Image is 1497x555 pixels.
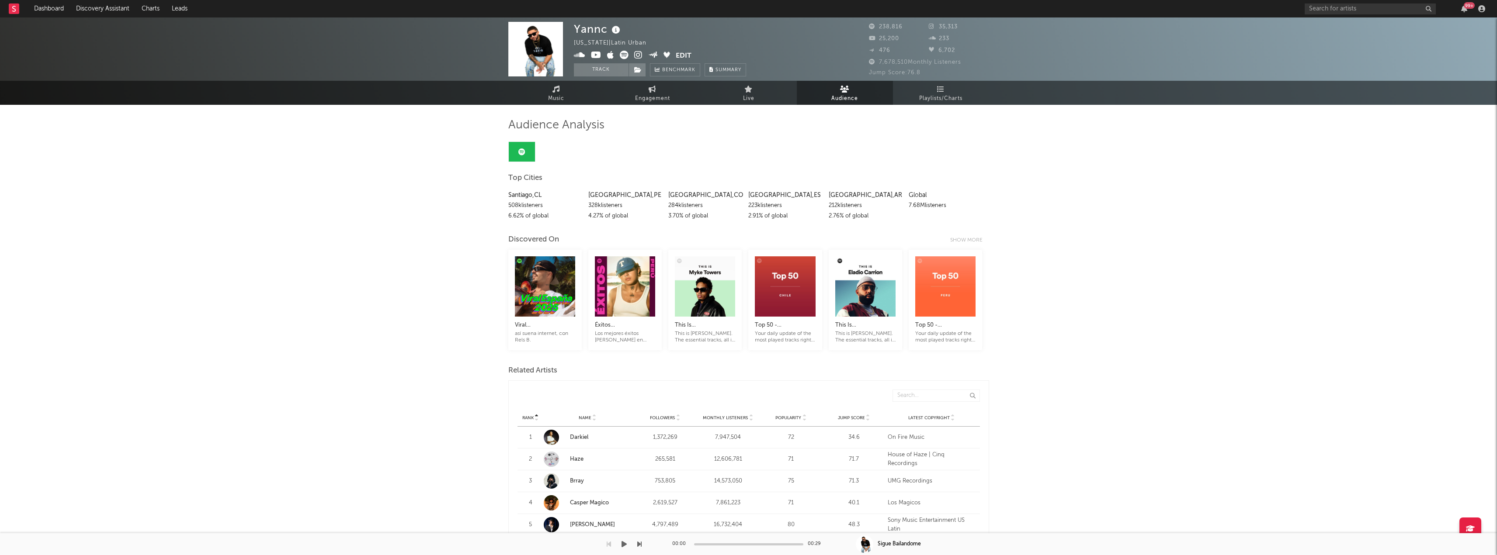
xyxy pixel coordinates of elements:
[825,433,883,442] div: 34.6
[570,456,584,462] a: Haze
[748,190,822,200] div: [GEOGRAPHIC_DATA] , ES
[522,415,534,421] span: Rank
[929,24,958,30] span: 35,313
[636,433,695,442] div: 1,372,269
[829,211,902,221] div: 2.76 % of global
[825,521,883,529] div: 48.3
[762,499,820,507] div: 71
[762,455,820,464] div: 71
[570,434,588,440] a: Darkiel
[716,68,741,72] span: Summary
[508,190,582,200] div: Santiago , CL
[595,331,655,344] div: Los mejores éxitos [PERSON_NAME] en [GEOGRAPHIC_DATA]. Foto: Beéle
[588,200,662,211] div: 328k listeners
[508,234,559,245] div: Discovered On
[508,365,557,376] span: Related Artists
[699,521,757,529] div: 16,732,404
[888,433,976,442] div: On Fire Music
[635,93,670,104] span: Engagement
[544,495,632,510] a: Casper Magico
[570,500,609,506] a: Casper Magico
[650,415,675,421] span: Followers
[579,415,591,421] span: Name
[748,211,822,221] div: 2.91 % of global
[825,455,883,464] div: 71.7
[650,63,700,76] a: Benchmark
[888,477,976,486] div: UMG Recordings
[675,331,735,344] div: This is [PERSON_NAME]. The essential tracks, all in one playlist.
[1461,5,1467,12] button: 99+
[668,190,742,200] div: [GEOGRAPHIC_DATA] , CO
[915,311,976,344] a: Top 50 - [GEOGRAPHIC_DATA]Your daily update of the most played tracks right now - [GEOGRAPHIC_DATA].
[508,120,604,131] span: Audience Analysis
[701,81,797,105] a: Live
[662,65,695,76] span: Benchmark
[869,24,903,30] span: 238,816
[703,415,748,421] span: Monthly Listeners
[825,477,883,486] div: 71.3
[522,521,539,529] div: 5
[908,415,950,421] span: Latest Copyright
[636,499,695,507] div: 2,619,527
[762,433,820,442] div: 72
[1464,2,1475,9] div: 99 +
[574,22,622,36] div: Yannc
[835,320,896,331] div: This Is [PERSON_NAME]
[755,331,815,344] div: Your daily update of the most played tracks right now - [GEOGRAPHIC_DATA].
[570,478,584,484] a: Brray
[909,190,982,200] div: Global
[878,540,921,548] div: Sigue Bailandome
[869,48,890,53] span: 476
[929,36,949,41] span: 233
[675,320,735,331] div: This Is [PERSON_NAME]
[929,48,955,53] span: 6,702
[595,320,655,331] div: Éxitos [GEOGRAPHIC_DATA]
[668,211,742,221] div: 3.70 % of global
[755,311,815,344] a: Top 50 - [GEOGRAPHIC_DATA]Your daily update of the most played tracks right now - [GEOGRAPHIC_DATA].
[570,522,615,527] a: [PERSON_NAME]
[831,93,858,104] span: Audience
[748,200,822,211] div: 223k listeners
[825,499,883,507] div: 40.1
[548,93,564,104] span: Music
[544,473,632,489] a: Brray
[893,81,989,105] a: Playlists/Charts
[888,499,976,507] div: Los Magicos
[515,311,575,344] a: Viral [GEOGRAPHIC_DATA] 2025así suena internet, con Rels B.
[743,93,754,104] span: Live
[797,81,893,105] a: Audience
[699,477,757,486] div: 14,573,050
[508,200,582,211] div: 508k listeners
[950,235,989,245] div: Show more
[574,63,629,76] button: Track
[893,390,980,402] input: Search...
[699,433,757,442] div: 7,947,504
[755,320,815,331] div: Top 50 - [GEOGRAPHIC_DATA]
[699,455,757,464] div: 12,606,781
[672,539,690,549] div: 00:00
[588,211,662,221] div: 4.27 % of global
[544,452,632,467] a: Haze
[522,455,539,464] div: 2
[1305,3,1436,14] input: Search for artists
[676,51,691,62] button: Edit
[636,477,695,486] div: 753,805
[588,190,662,200] div: [GEOGRAPHIC_DATA] , PE
[522,477,539,486] div: 3
[869,36,899,41] span: 25,200
[919,93,962,104] span: Playlists/Charts
[705,63,746,76] button: Summary
[675,311,735,344] a: This Is [PERSON_NAME]This is [PERSON_NAME]. The essential tracks, all in one playlist.
[808,539,825,549] div: 00:29
[544,517,632,532] a: [PERSON_NAME]
[915,320,976,331] div: Top 50 - [GEOGRAPHIC_DATA]
[508,81,604,105] a: Music
[636,455,695,464] div: 265,581
[888,516,976,533] div: Sony Music Entertainment US Latin
[869,59,961,65] span: 7,678,510 Monthly Listeners
[636,521,695,529] div: 4,797,489
[522,433,539,442] div: 1
[595,311,655,344] a: Éxitos [GEOGRAPHIC_DATA]Los mejores éxitos [PERSON_NAME] en [GEOGRAPHIC_DATA]. Foto: Beéle
[515,331,575,344] div: así suena internet, con Rels B.
[829,200,902,211] div: 212k listeners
